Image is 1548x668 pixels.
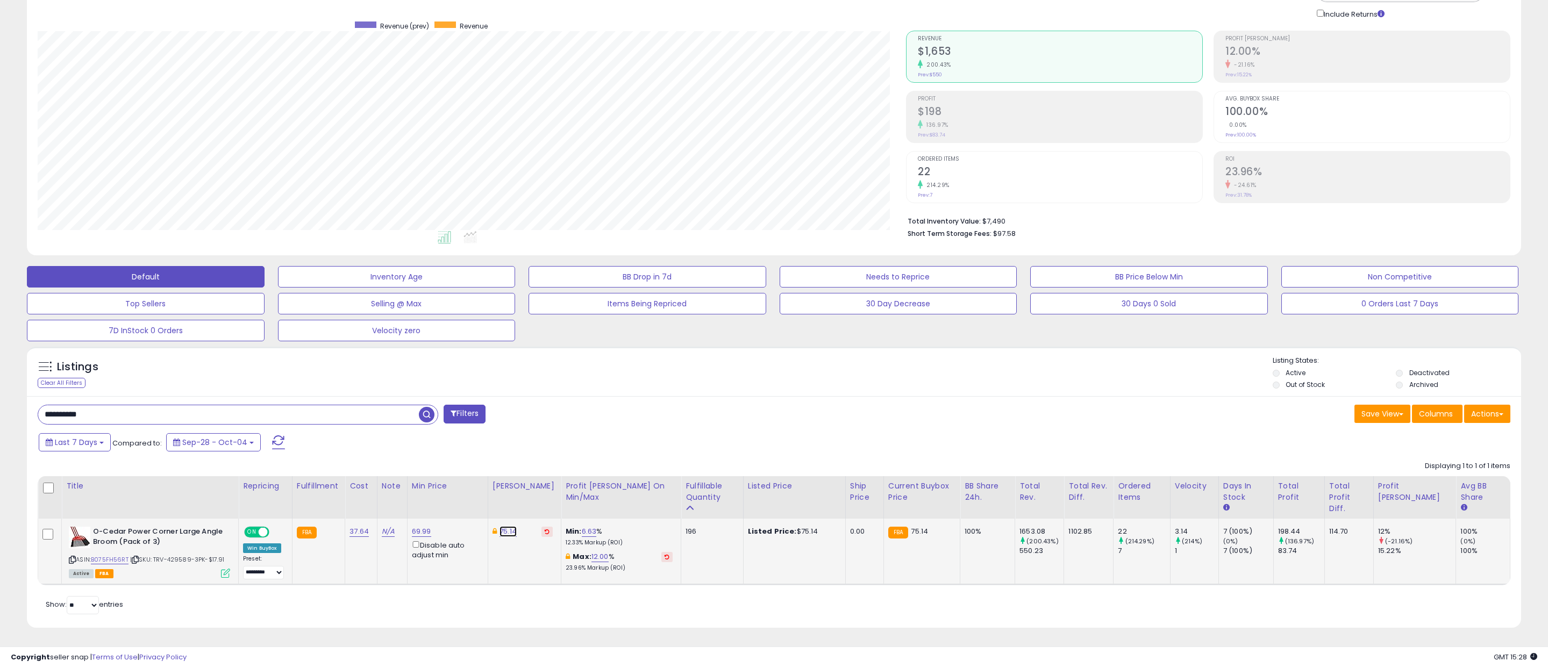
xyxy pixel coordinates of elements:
[46,599,123,609] span: Show: entries
[918,71,942,78] small: Prev: $550
[918,192,932,198] small: Prev: 7
[1118,480,1165,503] div: Ordered Items
[908,229,991,238] b: Short Term Storage Fees:
[1278,546,1324,556] div: 83.74
[27,320,265,341] button: 7D InStock 0 Orders
[918,156,1202,162] span: Ordered Items
[1309,8,1397,20] div: Include Returns
[39,433,111,451] button: Last 7 Days
[1019,546,1064,556] div: 550.23
[11,652,50,662] strong: Copyright
[582,526,597,537] a: 6.63
[918,132,945,138] small: Prev: $83.74
[566,552,673,572] div: %
[27,266,265,288] button: Default
[297,527,317,538] small: FBA
[918,166,1202,180] h2: 22
[908,214,1502,227] li: $7,490
[493,480,557,492] div: [PERSON_NAME]
[1225,166,1510,180] h2: 23.96%
[850,527,875,536] div: 0.00
[500,526,517,537] a: 75.14
[1225,36,1510,42] span: Profit [PERSON_NAME]
[93,527,224,549] b: O-Cedar Power Corner Large Angle Broom (Pack of 3)
[243,480,288,492] div: Repricing
[566,527,673,547] div: %
[1378,546,1456,556] div: 15.22%
[1464,405,1510,423] button: Actions
[1385,537,1413,545] small: (-21.16%)
[412,539,480,560] div: Disable auto adjust min
[69,527,230,577] div: ASIN:
[1460,480,1506,503] div: Avg BB Share
[38,378,85,388] div: Clear All Filters
[382,526,395,537] a: N/A
[1068,480,1109,503] div: Total Rev. Diff.
[1019,480,1059,503] div: Total Rev.
[297,480,340,492] div: Fulfillment
[1225,132,1256,138] small: Prev: 100.00%
[566,564,673,572] p: 23.96% Markup (ROI)
[1409,380,1438,389] label: Archived
[1281,266,1519,288] button: Non Competitive
[1230,181,1257,189] small: -24.61%
[57,360,98,375] h5: Listings
[112,438,162,448] span: Compared to:
[1019,527,1064,536] div: 1653.08
[91,555,129,564] a: B075FH56RT
[1225,156,1510,162] span: ROI
[182,437,247,448] span: Sep-28 - Oct-04
[529,293,766,314] button: Items Being Repriced
[11,652,187,663] div: seller snap | |
[529,266,766,288] button: BB Drop in 7d
[888,527,908,538] small: FBA
[918,36,1202,42] span: Revenue
[1225,96,1510,102] span: Avg. Buybox Share
[1182,537,1202,545] small: (214%)
[1378,527,1456,536] div: 12%
[918,105,1202,120] h2: $198
[1118,546,1169,556] div: 7
[686,527,735,536] div: 196
[1378,480,1452,503] div: Profit [PERSON_NAME]
[1412,405,1463,423] button: Columns
[566,539,673,547] p: 12.33% Markup (ROI)
[1329,480,1369,514] div: Total Profit Diff.
[1494,652,1537,662] span: 2025-10-12 15:28 GMT
[245,528,259,537] span: ON
[349,526,369,537] a: 37.64
[1175,546,1218,556] div: 1
[911,526,928,536] span: 75.14
[1223,480,1269,503] div: Days In Stock
[1223,503,1230,513] small: Days In Stock.
[1225,45,1510,60] h2: 12.00%
[1460,537,1475,545] small: (0%)
[1026,537,1058,545] small: (200.43%)
[748,527,837,536] div: $75.14
[1273,356,1521,366] p: Listing States:
[278,320,516,341] button: Velocity zero
[69,527,90,548] img: 51MvBb7giOL._SL40_.jpg
[993,228,1016,239] span: $97.58
[1230,61,1255,69] small: -21.16%
[965,527,1007,536] div: 100%
[1175,480,1214,492] div: Velocity
[349,480,373,492] div: Cost
[1223,527,1273,536] div: 7 (100%)
[748,526,797,536] b: Listed Price:
[591,551,609,562] a: 12.00
[1223,537,1238,545] small: (0%)
[1223,546,1273,556] div: 7 (100%)
[95,569,113,578] span: FBA
[923,61,951,69] small: 200.43%
[278,293,516,314] button: Selling @ Max
[1068,527,1105,536] div: 1102.85
[1030,266,1268,288] button: BB Price Below Min
[130,555,225,564] span: | SKU: TRV-429589-3PK-$17.91
[268,528,285,537] span: OFF
[780,293,1017,314] button: 30 Day Decrease
[412,480,483,492] div: Min Price
[1278,480,1320,503] div: Total Profit
[1225,192,1252,198] small: Prev: 31.78%
[561,476,681,519] th: The percentage added to the cost of goods (COGS) that forms the calculator for Min & Max prices.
